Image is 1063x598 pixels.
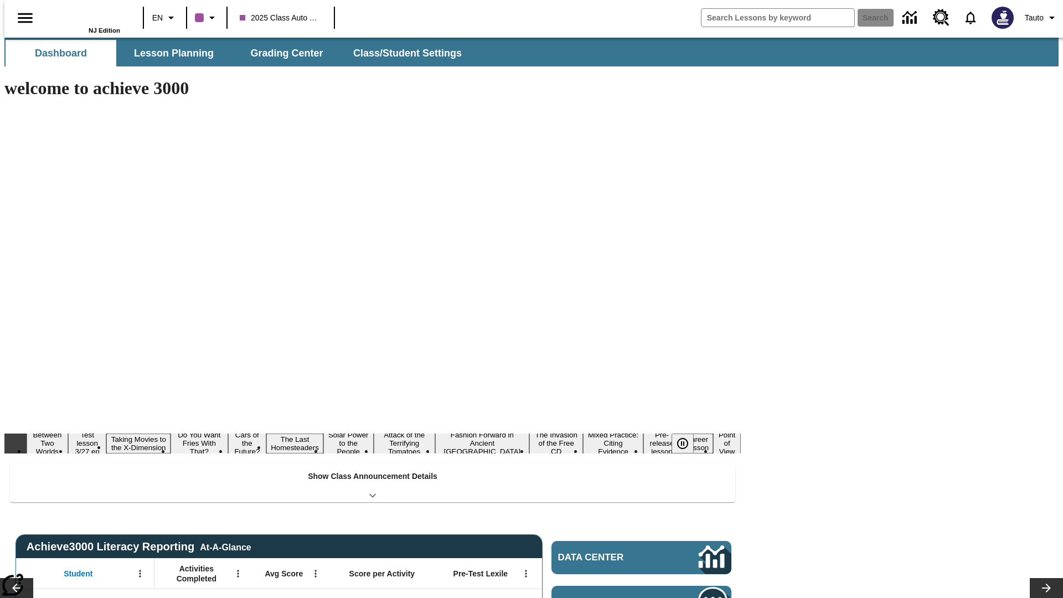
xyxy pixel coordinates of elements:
a: Resource Center, Will open in new tab [926,3,956,33]
button: Slide 4 Do You Want Fries With That? [171,429,228,457]
button: Slide 2 Test lesson 3/27 en [68,429,107,457]
button: Slide 6 The Last Homesteaders [266,434,323,453]
h1: welcome to achieve 3000 [4,78,741,99]
img: Avatar [992,7,1014,29]
button: Lesson carousel, Next [1030,578,1063,598]
button: Slide 14 Point of View [713,429,741,457]
button: Select a new avatar [985,3,1020,32]
button: Slide 1 Between Two Worlds [27,429,68,457]
button: Class color is purple. Change class color [190,8,223,28]
button: Grading Center [231,40,342,66]
button: Open Menu [307,565,324,582]
a: Home [48,5,120,27]
button: Open Menu [230,565,246,582]
span: Score per Activity [349,569,415,579]
button: Language: EN, Select a language [147,8,183,28]
button: Open Menu [132,565,148,582]
button: Slide 9 Fashion Forward in Ancient Rome [435,429,529,457]
span: EN [152,12,163,24]
button: Slide 11 Mixed Practice: Citing Evidence [583,429,643,457]
a: Data Center [896,3,926,33]
span: Avg Score [265,569,303,579]
span: Student [64,569,92,579]
span: Data Center [558,552,662,563]
button: Pause [672,434,694,453]
span: Tauto [1025,12,1044,24]
span: Activities Completed [160,564,233,584]
a: Notifications [956,3,985,32]
button: Slide 3 Taking Movies to the X-Dimension [106,434,171,453]
span: 2025 Class Auto Grade 13 [240,12,322,24]
button: Lesson Planning [118,40,229,66]
div: SubNavbar [4,38,1059,66]
button: Slide 7 Solar Power to the People [323,429,374,457]
button: Slide 12 Pre-release lesson [643,429,681,457]
div: At-A-Glance [200,540,251,553]
button: Dashboard [6,40,116,66]
p: Show Class Announcement Details [308,471,437,482]
input: search field [701,9,854,27]
button: Open side menu [9,2,42,34]
div: Pause [672,434,705,453]
span: Pre-Test Lexile [453,569,508,579]
a: Data Center [551,541,731,574]
span: NJ Edition [89,27,120,34]
button: Slide 10 The Invasion of the Free CD [529,429,584,457]
div: Home [48,4,120,34]
button: Profile/Settings [1020,8,1063,28]
div: SubNavbar [4,40,472,66]
button: Class/Student Settings [344,40,471,66]
button: Open Menu [518,565,534,582]
button: Slide 5 Cars of the Future? [228,429,267,457]
button: Slide 8 Attack of the Terrifying Tomatoes [374,429,435,457]
span: Achieve3000 Literacy Reporting [27,540,251,553]
div: Show Class Announcement Details [10,464,735,502]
